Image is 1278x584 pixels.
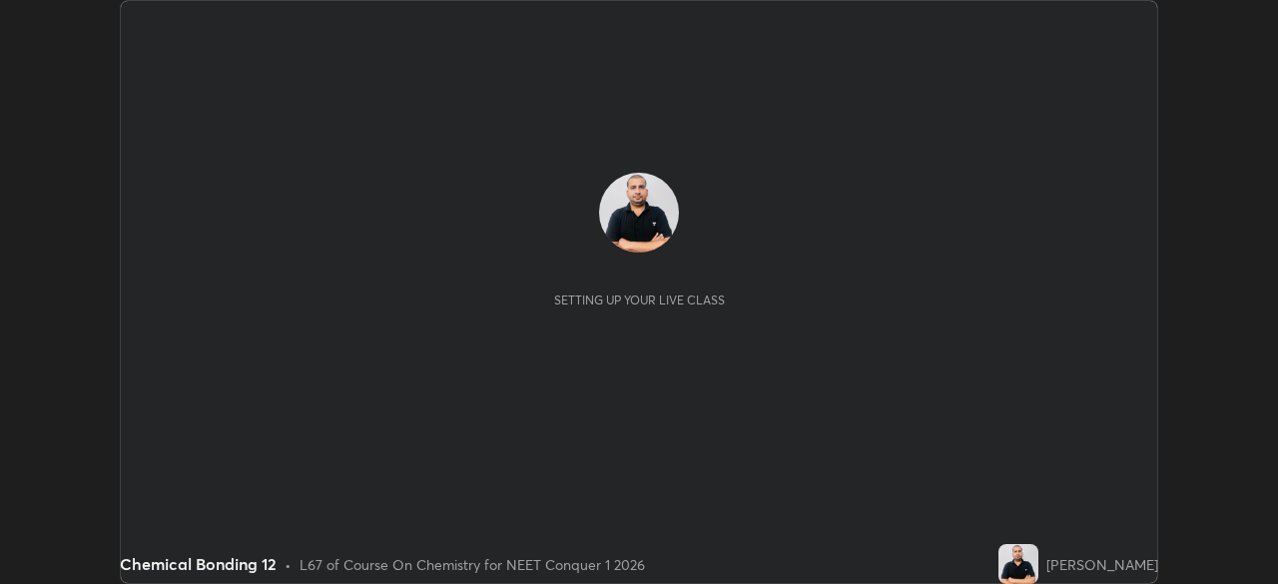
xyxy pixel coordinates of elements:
[120,552,277,576] div: Chemical Bonding 12
[285,554,292,575] div: •
[554,292,725,307] div: Setting up your live class
[998,544,1038,584] img: d1576235f9a24f199ad8dd171c0883d5.jpg
[300,554,645,575] div: L67 of Course On Chemistry for NEET Conquer 1 2026
[1046,554,1158,575] div: [PERSON_NAME]
[599,173,679,253] img: d1576235f9a24f199ad8dd171c0883d5.jpg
